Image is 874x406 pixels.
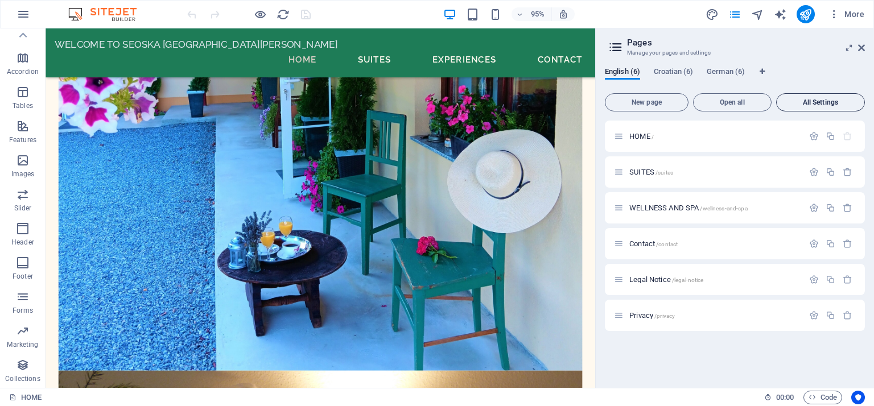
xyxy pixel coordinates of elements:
[626,276,803,283] div: Legal Notice/legal-notice
[629,239,678,248] span: Click to open page
[751,8,764,21] i: Navigator
[843,275,852,284] div: Remove
[627,38,865,48] h2: Pages
[11,169,35,179] p: Images
[656,241,678,247] span: /contact
[626,240,803,247] div: Contact/contact
[700,205,747,212] span: /wellness-and-spa
[809,239,819,248] div: Settings
[728,7,742,21] button: pages
[629,168,673,176] span: Click to open page
[851,391,865,404] button: Usercentrics
[629,275,703,284] span: Click to open page
[9,391,42,404] a: Click to cancel selection. Double-click to open Pages
[784,393,786,401] span: :
[809,275,819,284] div: Settings
[13,272,33,281] p: Footer
[672,277,704,283] span: /legal-notice
[799,8,812,21] i: Publish
[824,5,869,23] button: More
[11,238,34,247] p: Header
[626,132,803,140] div: HOME/
[629,204,748,212] span: Click to open page
[843,239,852,248] div: Remove
[277,8,290,21] i: Reload page
[728,8,741,21] i: Pages (Ctrl+Alt+S)
[751,7,765,21] button: navigator
[707,65,745,81] span: German (6)
[693,93,772,111] button: Open all
[826,131,835,141] div: Duplicate
[797,5,815,23] button: publish
[14,204,32,213] p: Slider
[652,134,654,140] span: /
[629,132,654,140] span: Click to open page
[512,7,552,21] button: 95%
[809,131,819,141] div: Settings
[774,8,787,21] i: AI Writer
[809,391,837,404] span: Code
[605,93,689,111] button: New page
[629,311,675,320] span: Click to open page
[803,391,842,404] button: Code
[698,99,766,106] span: Open all
[826,167,835,177] div: Duplicate
[843,203,852,213] div: Remove
[9,135,36,144] p: Features
[809,203,819,213] div: Settings
[627,48,842,58] h3: Manage your pages and settings
[826,203,835,213] div: Duplicate
[7,67,39,76] p: Accordion
[605,67,865,89] div: Language Tabs
[826,239,835,248] div: Duplicate
[828,9,864,20] span: More
[826,275,835,284] div: Duplicate
[5,374,40,383] p: Collections
[7,340,38,349] p: Marketing
[605,65,640,81] span: English (6)
[843,131,852,141] div: The startpage cannot be deleted
[65,7,151,21] img: Editor Logo
[776,93,865,111] button: All Settings
[843,167,852,177] div: Remove
[776,391,794,404] span: 00 00
[706,7,719,21] button: design
[626,204,803,212] div: WELLNESS AND SPA/wellness-and-spa
[529,7,547,21] h6: 95%
[13,101,33,110] p: Tables
[706,8,719,21] i: Design (Ctrl+Alt+Y)
[610,99,683,106] span: New page
[654,65,693,81] span: Croatian (6)
[843,310,852,320] div: Remove
[809,310,819,320] div: Settings
[276,7,290,21] button: reload
[13,306,33,315] p: Forms
[809,167,819,177] div: Settings
[774,7,788,21] button: text_generator
[558,9,568,19] i: On resize automatically adjust zoom level to fit chosen device.
[654,313,675,319] span: /privacy
[626,168,803,176] div: SUITES/suites
[781,99,860,106] span: All Settings
[655,169,673,176] span: /suites
[764,391,794,404] h6: Session time
[826,310,835,320] div: Duplicate
[626,312,803,319] div: Privacy/privacy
